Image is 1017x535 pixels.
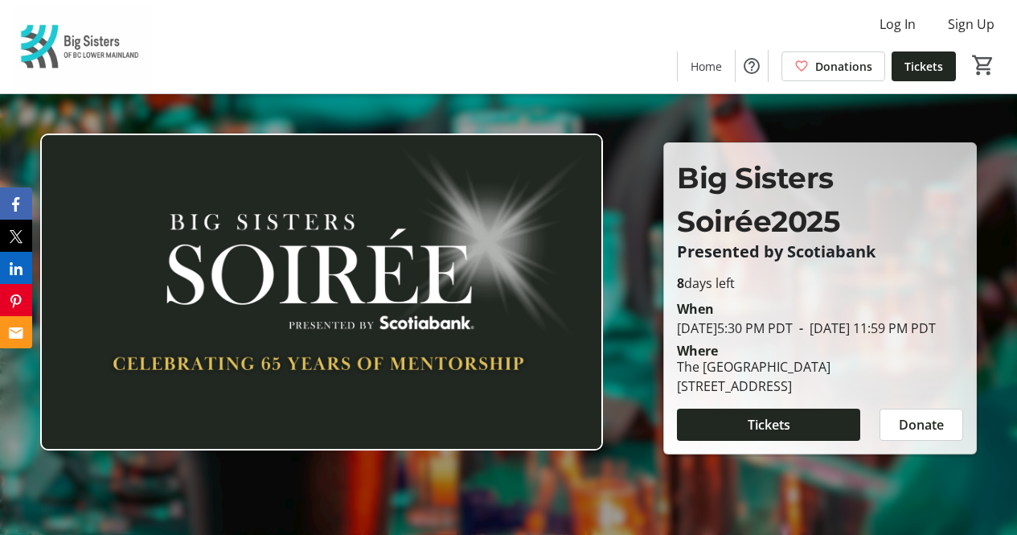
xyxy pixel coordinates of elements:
[899,415,944,434] span: Donate
[677,357,830,377] div: The [GEOGRAPHIC_DATA]
[969,51,998,80] button: Cart
[781,51,885,81] a: Donations
[677,344,718,357] div: Where
[793,319,936,337] span: [DATE] 11:59 PM PDT
[677,377,830,396] div: [STREET_ADDRESS]
[948,14,994,34] span: Sign Up
[677,409,860,441] button: Tickets
[815,58,872,75] span: Donations
[935,11,1007,37] button: Sign Up
[771,204,839,239] span: 2025
[793,319,810,337] span: -
[677,319,793,337] span: [DATE] 5:30 PM PDT
[880,14,916,34] span: Log In
[748,415,790,434] span: Tickets
[904,58,943,75] span: Tickets
[867,11,929,37] button: Log In
[10,6,153,87] img: Big Sisters of BC Lower Mainland's Logo
[678,51,735,81] a: Home
[880,409,963,441] button: Donate
[691,58,722,75] span: Home
[677,156,963,243] p: Big Sisters Soirée
[677,274,684,292] span: 8
[736,50,768,82] button: Help
[677,243,963,261] p: Presented by Scotiabank
[677,299,714,319] div: When
[40,134,603,451] img: Campaign CTA Media Photo
[892,51,956,81] a: Tickets
[677,274,963,293] p: days left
